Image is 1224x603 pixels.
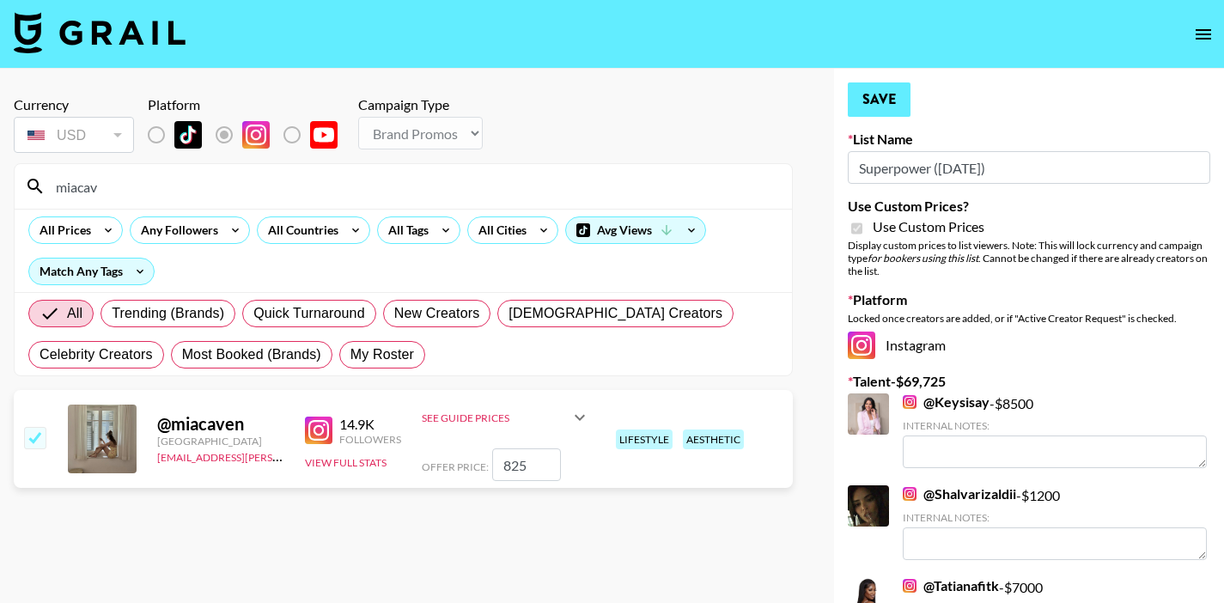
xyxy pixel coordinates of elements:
[182,344,321,365] span: Most Booked (Brands)
[358,96,483,113] div: Campaign Type
[394,303,480,324] span: New Creators
[46,173,782,200] input: Search by User Name
[339,433,401,446] div: Followers
[848,239,1210,277] div: Display custom prices to list viewers. Note: This will lock currency and campaign type . Cannot b...
[848,291,1210,308] label: Platform
[157,435,284,448] div: [GEOGRAPHIC_DATA]
[848,312,1210,325] div: Locked once creators are added, or if "Active Creator Request" is checked.
[566,217,705,243] div: Avg Views
[14,12,186,53] img: Grail Talent
[148,96,351,113] div: Platform
[616,429,673,449] div: lifestyle
[683,429,744,449] div: aesthetic
[67,303,82,324] span: All
[848,332,1210,359] div: Instagram
[903,577,999,594] a: @Tatianafitk
[14,113,134,156] div: Currency is locked to USD
[873,218,984,235] span: Use Custom Prices
[903,485,1207,560] div: - $ 1200
[903,393,990,411] a: @Keysisay
[1186,17,1221,52] button: open drawer
[242,121,270,149] img: Instagram
[508,303,722,324] span: [DEMOGRAPHIC_DATA] Creators
[422,411,569,424] div: See Guide Prices
[14,96,134,113] div: Currency
[848,82,910,117] button: Save
[40,344,153,365] span: Celebrity Creators
[848,198,1210,215] label: Use Custom Prices?
[848,373,1210,390] label: Talent - $ 69,725
[305,456,387,469] button: View Full Stats
[868,252,978,265] em: for bookers using this list
[903,511,1207,524] div: Internal Notes:
[174,121,202,149] img: TikTok
[468,217,530,243] div: All Cities
[253,303,365,324] span: Quick Turnaround
[903,395,916,409] img: Instagram
[29,259,154,284] div: Match Any Tags
[903,487,916,501] img: Instagram
[492,448,561,481] input: 825
[258,217,342,243] div: All Countries
[157,448,411,464] a: [EMAIL_ADDRESS][PERSON_NAME][DOMAIN_NAME]
[350,344,414,365] span: My Roster
[112,303,224,324] span: Trending (Brands)
[848,131,1210,148] label: List Name
[378,217,432,243] div: All Tags
[305,417,332,444] img: Instagram
[148,117,351,153] div: List locked to Instagram.
[131,217,222,243] div: Any Followers
[903,419,1207,432] div: Internal Notes:
[310,121,338,149] img: YouTube
[903,579,916,593] img: Instagram
[339,416,401,433] div: 14.9K
[422,397,590,438] div: See Guide Prices
[903,393,1207,468] div: - $ 8500
[848,332,875,359] img: Instagram
[157,413,284,435] div: @ miacaven
[29,217,94,243] div: All Prices
[17,120,131,150] div: USD
[422,460,489,473] span: Offer Price:
[903,485,1016,502] a: @Shalvarizaldii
